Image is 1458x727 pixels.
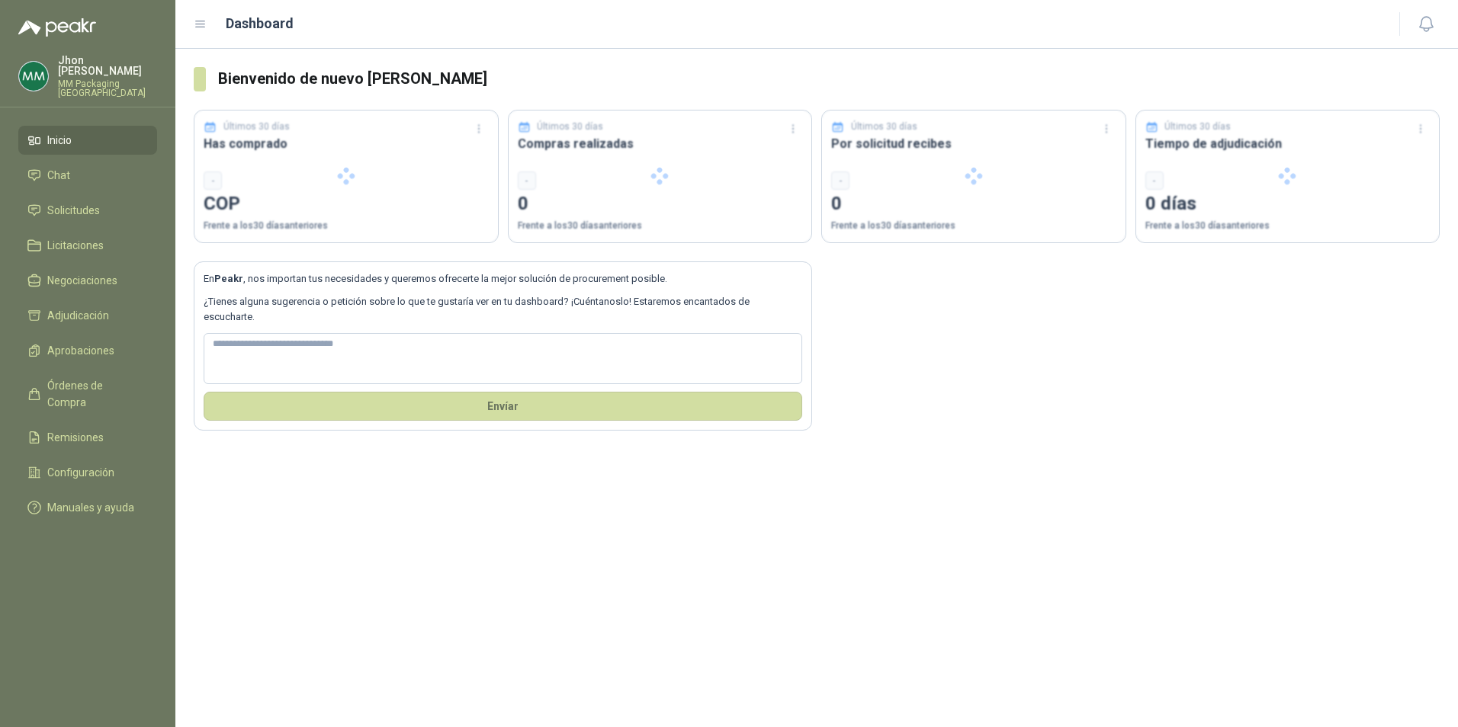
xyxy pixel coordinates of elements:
[18,458,157,487] a: Configuración
[47,272,117,289] span: Negociaciones
[18,371,157,417] a: Órdenes de Compra
[47,464,114,481] span: Configuración
[18,493,157,522] a: Manuales y ayuda
[226,13,294,34] h1: Dashboard
[18,301,157,330] a: Adjudicación
[47,167,70,184] span: Chat
[47,499,134,516] span: Manuales y ayuda
[18,231,157,260] a: Licitaciones
[204,271,802,287] p: En , nos importan tus necesidades y queremos ofrecerte la mejor solución de procurement posible.
[18,196,157,225] a: Solicitudes
[218,67,1440,91] h3: Bienvenido de nuevo [PERSON_NAME]
[18,266,157,295] a: Negociaciones
[18,161,157,190] a: Chat
[58,55,157,76] p: Jhon [PERSON_NAME]
[58,79,157,98] p: MM Packaging [GEOGRAPHIC_DATA]
[47,237,104,254] span: Licitaciones
[47,342,114,359] span: Aprobaciones
[18,423,157,452] a: Remisiones
[18,126,157,155] a: Inicio
[214,273,243,284] b: Peakr
[204,392,802,421] button: Envíar
[18,18,96,37] img: Logo peakr
[47,202,100,219] span: Solicitudes
[47,429,104,446] span: Remisiones
[47,377,143,411] span: Órdenes de Compra
[18,336,157,365] a: Aprobaciones
[19,62,48,91] img: Company Logo
[204,294,802,325] p: ¿Tienes alguna sugerencia o petición sobre lo que te gustaría ver en tu dashboard? ¡Cuéntanoslo! ...
[47,307,109,324] span: Adjudicación
[47,132,72,149] span: Inicio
